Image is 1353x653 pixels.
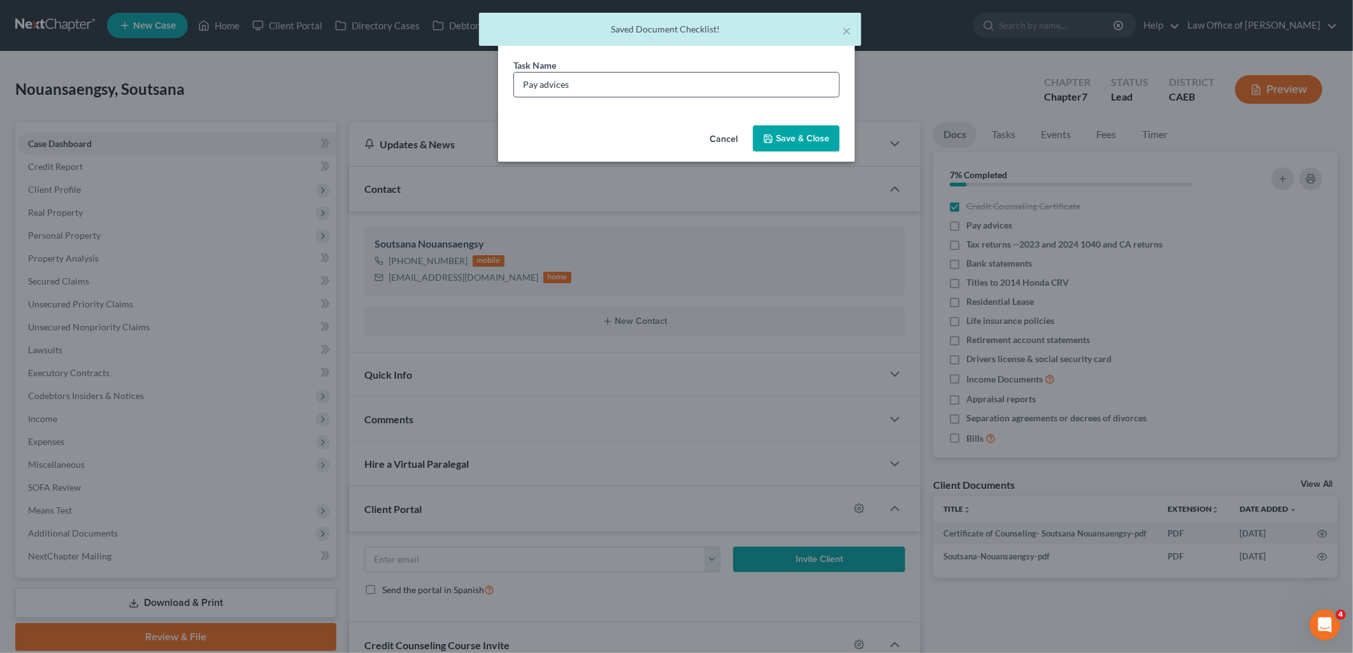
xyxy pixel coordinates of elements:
button: Save & Close [753,125,840,152]
iframe: Intercom live chat [1310,610,1340,640]
div: Saved Document Checklist! [489,23,851,36]
span: 4 [1336,610,1346,620]
input: Enter document description.. [514,73,839,97]
button: × [842,23,851,38]
button: Cancel [699,127,748,152]
span: Task Name [513,60,556,71]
